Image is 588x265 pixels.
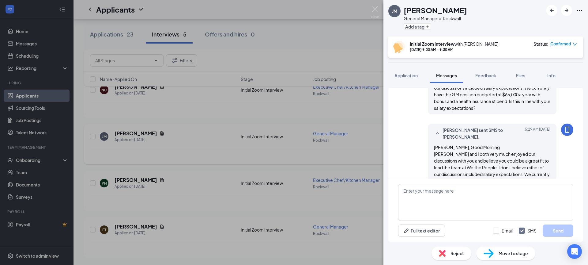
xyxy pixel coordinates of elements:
span: Info [547,73,556,78]
span: [PERSON_NAME] sent SMS to [PERSON_NAME]. [443,127,523,140]
div: Open Intercom Messenger [567,244,582,259]
span: [PERSON_NAME], Good Morning [PERSON_NAME] and I both very much enjoyed our discussions with you a... [434,144,550,197]
span: Application [394,73,418,78]
div: JM [392,8,397,14]
div: General Manager at Rockwall [404,15,467,21]
span: Messages [436,73,457,78]
svg: ArrowRight [563,7,570,14]
svg: ArrowLeftNew [548,7,556,14]
h1: [PERSON_NAME] [404,5,467,15]
button: Full text editorPen [398,225,445,237]
div: [DATE] 9:00 AM - 9:30 AM [410,47,498,52]
svg: Ellipses [576,7,583,14]
button: PlusAdd a tag [404,23,431,30]
span: Reject [450,250,464,257]
svg: SmallChevronUp [434,130,441,137]
div: Status : [533,41,548,47]
svg: Plus [426,25,429,29]
span: Feedback [475,73,496,78]
button: ArrowRight [561,5,572,16]
svg: MobileSms [563,126,571,133]
span: Move to stage [499,250,528,257]
svg: Pen [403,228,409,234]
span: Files [516,73,525,78]
span: [DATE] 5:29 AM [525,127,550,140]
button: ArrowLeftNew [546,5,557,16]
div: with [PERSON_NAME] [410,41,498,47]
b: Initial Zoom Interview [410,41,454,47]
span: down [573,42,577,47]
span: Confirmed [550,41,571,47]
button: Send [543,225,573,237]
